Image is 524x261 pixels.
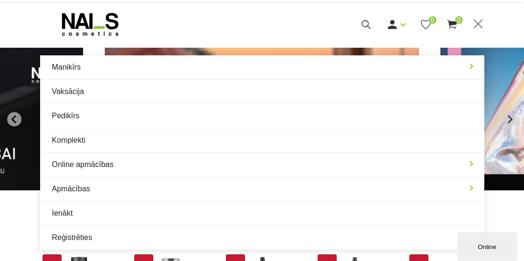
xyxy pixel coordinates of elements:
[40,177,484,201] a: Apmācības
[40,128,484,152] a: Komplekti
[455,16,463,24] span: 0
[446,19,458,31] a: 0
[105,48,419,190] li: 1 of 12
[40,201,484,225] a: Ienākt
[420,19,432,31] a: 0
[429,16,437,24] span: 0
[40,104,484,128] a: Pedikīrs
[503,112,517,126] button: Next slide
[40,153,484,177] a: Online apmācības
[7,112,21,126] button: Go to last slide
[40,55,484,79] a: Manikīrs
[457,230,519,261] iframe: chat widget
[40,226,484,250] a: Reģistrēties
[40,80,484,104] a: Vaksācija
